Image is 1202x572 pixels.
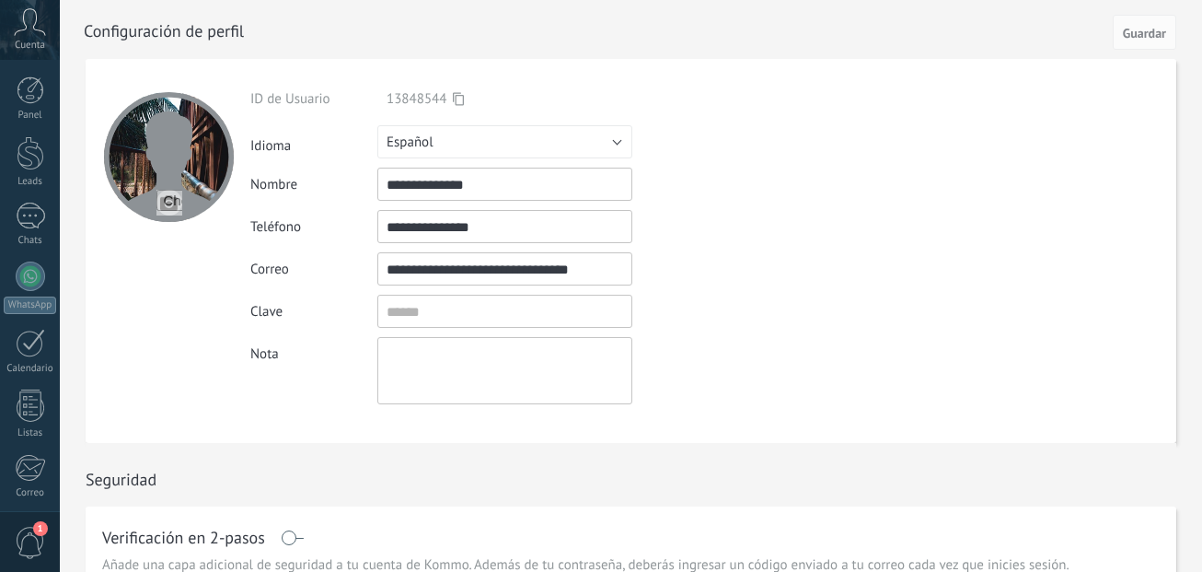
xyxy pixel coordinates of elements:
[4,297,56,314] div: WhatsApp
[4,110,57,122] div: Panel
[250,218,377,236] div: Teléfono
[250,90,377,108] div: ID de Usuario
[250,130,377,155] div: Idioma
[377,125,632,158] button: Español
[250,337,377,363] div: Nota
[4,363,57,375] div: Calendario
[1123,27,1166,40] span: Guardar
[4,487,57,499] div: Correo
[387,134,433,151] span: Español
[387,90,446,108] span: 13848544
[15,40,45,52] span: Cuenta
[4,427,57,439] div: Listas
[33,521,48,536] span: 1
[250,261,377,278] div: Correo
[250,176,377,193] div: Nombre
[4,235,57,247] div: Chats
[250,303,377,321] div: Clave
[102,531,265,545] h1: Verificación en 2-pasos
[86,469,156,490] h1: Seguridad
[4,176,57,188] div: Leads
[1113,15,1176,50] button: Guardar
